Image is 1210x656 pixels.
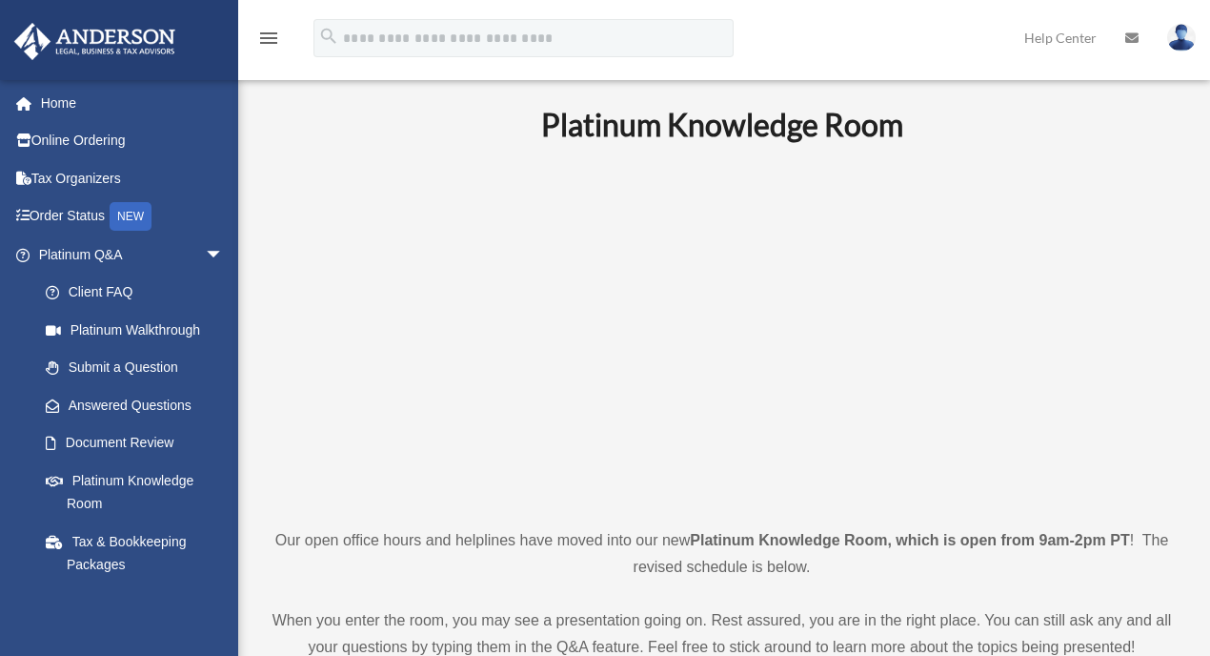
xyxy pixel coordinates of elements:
[541,106,903,143] b: Platinum Knowledge Room
[1167,24,1196,51] img: User Pic
[257,27,280,50] i: menu
[27,461,243,523] a: Platinum Knowledge Room
[27,274,252,312] a: Client FAQ
[27,349,252,387] a: Submit a Question
[318,26,339,47] i: search
[690,532,1129,548] strong: Platinum Knowledge Room, which is open from 9am-2pm PT
[205,236,243,275] span: arrow_drop_down
[13,159,252,197] a: Tax Organizers
[13,236,252,274] a: Platinum Q&Aarrow_drop_down
[27,584,252,622] a: Land Trust & Deed Forum
[9,23,181,60] img: Anderson Advisors Platinum Portal
[13,197,252,236] a: Order StatusNEW
[27,523,252,584] a: Tax & Bookkeeping Packages
[13,122,252,160] a: Online Ordering
[257,33,280,50] a: menu
[27,424,252,462] a: Document Review
[110,202,151,231] div: NEW
[272,527,1172,581] p: Our open office hours and helplines have moved into our new ! The revised schedule is below.
[27,386,252,424] a: Answered Questions
[436,170,1008,492] iframe: 231110_Toby_KnowledgeRoom
[13,84,252,122] a: Home
[27,311,252,349] a: Platinum Walkthrough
